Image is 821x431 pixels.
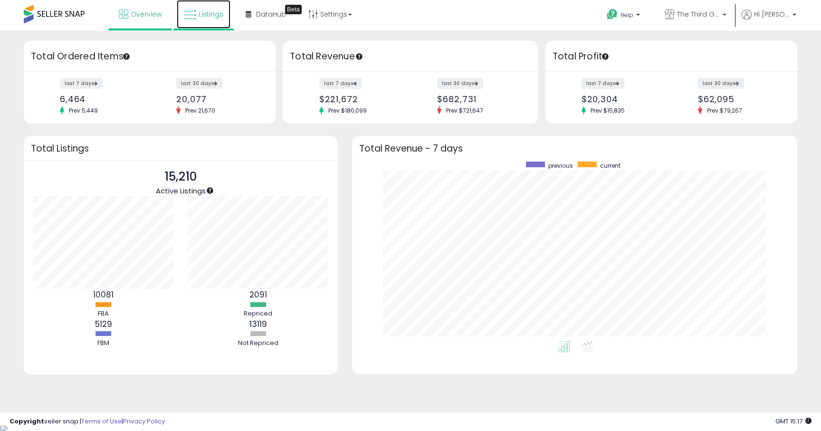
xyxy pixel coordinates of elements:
div: FBM [75,339,132,348]
span: The Third Generation [677,10,720,19]
h3: Total Profit [553,50,790,63]
span: Help [621,11,633,19]
i: Get Help [606,9,618,20]
div: $221,672 [319,94,403,104]
span: Prev: $180,099 [324,106,372,115]
a: Privacy Policy [123,417,165,426]
span: Hi [PERSON_NAME] [754,10,790,19]
label: last 7 days [582,78,624,89]
div: seller snap | | [10,417,165,426]
div: 6,464 [60,94,143,104]
a: Hi [PERSON_NAME] [742,10,796,31]
div: $62,095 [698,94,781,104]
h3: Total Revenue - 7 days [359,145,790,152]
span: Listings [199,10,223,19]
h3: Total Revenue [290,50,531,63]
div: Repriced [229,309,286,318]
span: Overview [131,10,162,19]
div: Tooltip anchor [355,52,363,61]
h3: Total Listings [31,145,331,152]
div: Tooltip anchor [122,52,131,61]
div: $682,731 [437,94,521,104]
label: last 30 days [437,78,483,89]
b: 10081 [93,289,114,300]
span: Prev: $721,647 [441,106,488,115]
div: $20,304 [582,94,664,104]
div: Tooltip anchor [285,5,302,14]
p: 15,210 [156,168,206,186]
label: last 7 days [319,78,362,89]
div: Tooltip anchor [206,186,214,195]
b: 5129 [95,318,112,330]
span: previous [548,162,573,170]
a: Terms of Use [81,417,122,426]
span: Prev: $15,835 [586,106,630,115]
span: DataHub [256,10,286,19]
b: 13119 [249,318,267,330]
span: Prev: $79,267 [702,106,747,115]
label: last 30 days [176,78,222,89]
strong: Copyright [10,417,44,426]
div: FBA [75,309,132,318]
h3: Total Ordered Items [31,50,268,63]
span: Prev: 5,449 [64,106,103,115]
a: Help [599,1,649,31]
label: last 30 days [698,78,744,89]
span: 2025-10-9 15:17 GMT [775,417,811,426]
span: Active Listings [156,186,206,196]
label: last 7 days [60,78,103,89]
span: current [600,162,621,170]
span: Prev: 21,670 [181,106,220,115]
b: 2091 [249,289,267,300]
div: 20,077 [176,94,259,104]
div: Not Repriced [229,339,286,348]
div: Tooltip anchor [601,52,610,61]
